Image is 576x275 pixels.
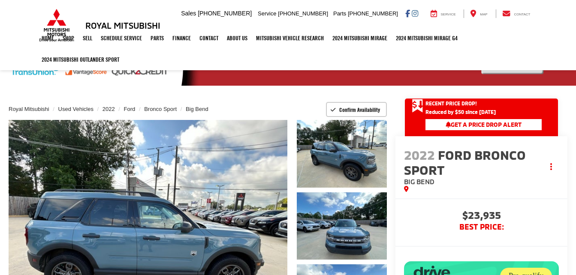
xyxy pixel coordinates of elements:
[198,10,252,17] span: [PHONE_NUMBER]
[404,177,434,185] span: Big Bend
[514,12,530,16] span: Contact
[424,9,462,18] a: Service
[37,9,76,42] img: Mitsubishi
[348,10,398,17] span: [PHONE_NUMBER]
[85,21,160,30] h3: Royal Mitsubishi
[404,147,526,177] span: Ford Bronco Sport
[258,10,276,17] span: Service
[181,10,196,17] span: Sales
[412,10,418,17] a: Instagram: Click to visit our Instagram page
[441,12,456,16] span: Service
[168,27,195,49] a: Finance
[124,106,136,112] a: Ford
[496,9,537,18] a: Contact
[328,27,392,49] a: 2024 Mitsubishi Mirage
[144,106,177,112] a: Bronco Sport
[296,191,388,260] img: 2022 Ford Bronco Sport Big Bend
[392,27,462,49] a: 2024 Mitsubishi Mirage G4
[186,106,208,112] a: Big Bend
[412,99,423,113] span: Get Price Drop Alert
[404,147,435,162] span: 2022
[333,10,346,17] span: Parts
[252,27,328,49] a: Mitsubishi Vehicle Research
[37,49,124,70] a: 2024 Mitsubishi Outlander SPORT
[480,12,487,16] span: Map
[297,120,387,188] a: Expand Photo 1
[37,27,58,49] a: Home
[146,27,168,49] a: Parts: Opens in a new tab
[326,102,387,117] button: Confirm Availability
[544,159,559,174] button: Actions
[296,120,388,188] img: 2022 Ford Bronco Sport Big Bend
[446,121,522,128] span: Get a Price Drop Alert
[425,100,477,107] span: Recent Price Drop!
[58,106,93,112] a: Used Vehicles
[339,106,380,113] span: Confirm Availability
[58,27,78,49] a: Shop
[278,10,328,17] span: [PHONE_NUMBER]
[464,9,494,18] a: Map
[297,192,387,260] a: Expand Photo 2
[97,27,146,49] a: Schedule Service: Opens in a new tab
[405,10,410,17] a: Facebook: Click to visit our Facebook page
[223,27,252,49] a: About Us
[405,99,558,109] a: Get Price Drop Alert Recent Price Drop!
[195,27,223,49] a: Contact
[78,27,97,49] a: Sell
[9,106,49,112] a: Royal Mitsubishi
[404,210,559,223] span: $23,935
[404,223,559,231] span: BEST PRICE:
[103,106,115,112] a: 2022
[550,163,552,170] span: dropdown dots
[425,109,542,115] span: Reduced by $50 since [DATE]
